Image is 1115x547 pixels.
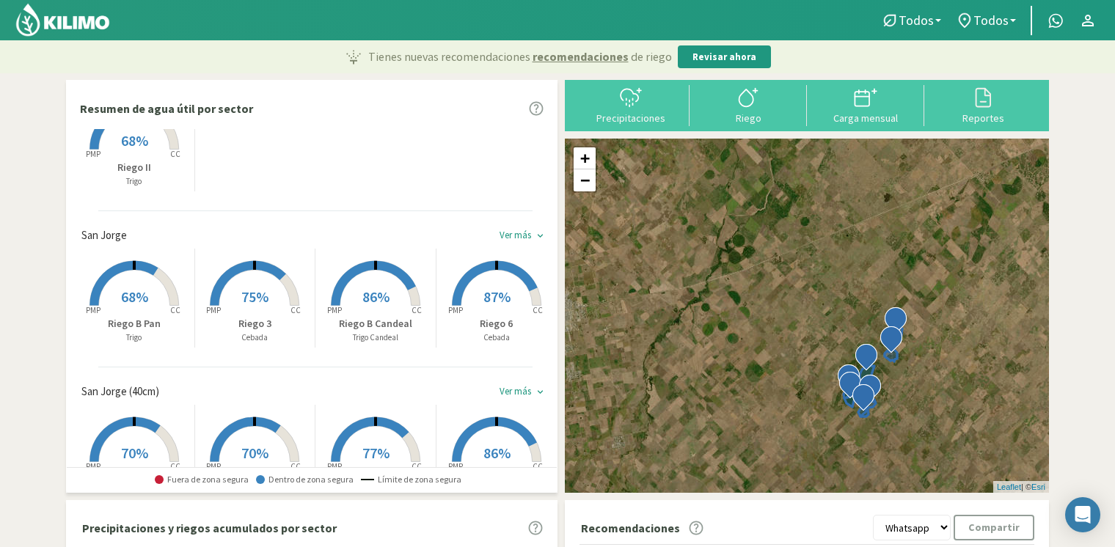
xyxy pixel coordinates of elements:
[291,305,301,315] tspan: CC
[74,316,194,331] p: Riego B Pan
[315,331,436,344] p: Trigo Candeal
[807,85,924,124] button: Carga mensual
[574,147,596,169] a: Zoom in
[291,461,301,471] tspan: CC
[361,474,461,485] span: Límite de zona segura
[678,45,771,69] button: Revisar ahora
[74,160,194,175] p: Riego II
[533,48,629,65] span: recomendaciones
[436,316,557,331] p: Riego 6
[327,461,342,471] tspan: PMP
[929,113,1037,123] div: Reportes
[692,50,756,65] p: Revisar ahora
[82,519,337,537] p: Precipitaciones y riegos acumulados por sector
[574,169,596,191] a: Zoom out
[315,316,436,331] p: Riego B Candeal
[535,230,546,241] div: keyboard_arrow_down
[206,461,221,471] tspan: PMP
[74,175,194,188] p: Trigo
[690,85,807,124] button: Riego
[500,230,531,241] div: Ver más
[535,386,546,397] div: keyboard_arrow_down
[811,113,920,123] div: Carga mensual
[997,482,1021,491] a: Leaflet
[121,444,148,462] span: 70%
[170,149,180,159] tspan: CC
[993,481,1049,493] div: | ©
[448,461,463,471] tspan: PMP
[195,316,315,331] p: Riego 3
[1065,497,1100,532] div: Open Intercom Messenger
[241,444,268,462] span: 70%
[973,12,1009,28] span: Todos
[86,305,100,315] tspan: PMP
[121,287,148,306] span: 68%
[533,305,543,315] tspan: CC
[121,131,148,150] span: 68%
[206,305,221,315] tspan: PMP
[241,287,268,306] span: 75%
[86,149,100,159] tspan: PMP
[170,305,180,315] tspan: CC
[694,113,803,123] div: Riego
[448,305,463,315] tspan: PMP
[1031,482,1045,491] a: Esri
[581,519,680,537] p: Recomendaciones
[533,461,543,471] tspan: CC
[195,331,315,344] p: Cebada
[483,444,511,462] span: 86%
[362,287,390,306] span: 86%
[924,85,1042,124] button: Reportes
[412,305,422,315] tspan: CC
[327,305,342,315] tspan: PMP
[81,227,127,244] span: San Jorge
[368,48,672,65] p: Tienes nuevas recomendaciones
[500,386,531,397] div: Ver más
[86,461,100,471] tspan: PMP
[155,474,249,485] span: Fuera de zona segura
[170,461,180,471] tspan: CC
[362,444,390,462] span: 77%
[899,12,934,28] span: Todos
[436,331,557,344] p: Cebada
[256,474,354,485] span: Dentro de zona segura
[80,100,253,117] p: Resumen de agua útil por sector
[15,2,111,37] img: Kilimo
[572,85,690,124] button: Precipitaciones
[412,461,422,471] tspan: CC
[577,113,685,123] div: Precipitaciones
[631,48,672,65] span: de riego
[81,383,159,400] span: San Jorge (40cm)
[74,331,194,344] p: Trigo
[483,287,511,306] span: 87%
